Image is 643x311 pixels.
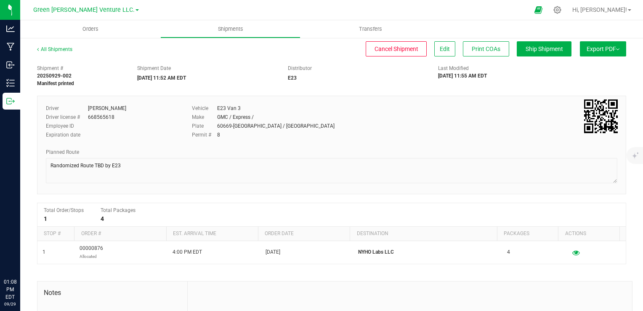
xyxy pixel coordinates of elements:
[584,99,618,133] img: Scan me!
[463,41,509,56] button: Print COAs
[358,248,497,256] p: NYHO Labs LLC
[258,227,350,241] th: Order date
[217,113,254,121] div: GMC / Express /
[6,43,15,51] inline-svg: Manufacturing
[350,227,497,241] th: Destination
[43,248,45,256] span: 1
[584,99,618,133] qrcode: 20250929-002
[217,131,220,139] div: 8
[137,64,171,72] label: Shipment Date
[192,122,217,130] label: Plate
[44,207,84,213] span: Total Order/Stops
[101,215,104,222] strong: 4
[4,301,16,307] p: 09/29
[507,248,510,256] span: 4
[438,64,469,72] label: Last Modified
[46,105,88,112] label: Driver
[580,41,626,56] button: Export PDF
[37,46,72,52] a: All Shipments
[44,215,47,222] strong: 1
[558,227,619,241] th: Actions
[572,6,627,13] span: Hi, [PERSON_NAME]!
[472,46,500,52] span: Print COAs
[46,149,79,155] span: Planned Route
[440,46,450,52] span: Edit
[300,20,441,38] a: Transfers
[6,97,15,105] inline-svg: Outbound
[101,207,136,213] span: Total Packages
[497,227,558,241] th: Packages
[552,6,563,14] div: Manage settings
[434,41,455,56] button: Edit
[192,131,217,139] label: Permit #
[192,113,217,121] label: Make
[6,79,15,87] inline-svg: Inventory
[348,25,393,33] span: Transfers
[6,24,15,33] inline-svg: Analytics
[37,227,74,241] th: Stop #
[438,73,487,79] strong: [DATE] 11:55 AM EDT
[173,248,202,256] span: 4:00 PM EDT
[217,122,335,130] div: 60669-[GEOGRAPHIC_DATA] / [GEOGRAPHIC_DATA]
[46,113,88,121] label: Driver license #
[529,2,548,18] span: Open Ecommerce Menu
[74,227,166,241] th: Order #
[266,248,280,256] span: [DATE]
[71,25,110,33] span: Orders
[80,252,103,260] p: Allocated
[288,75,297,81] strong: E23
[33,6,135,13] span: Green [PERSON_NAME] Venture LLC.
[366,41,427,56] button: Cancel Shipment
[217,105,241,112] div: E23 Van 3
[20,20,160,38] a: Orders
[80,244,103,260] span: 00000876
[4,278,16,301] p: 01:08 PM EDT
[44,288,181,298] span: Notes
[37,73,72,79] strong: 20250929-002
[375,46,418,52] span: Cancel Shipment
[88,105,126,112] div: [PERSON_NAME]
[517,41,571,56] button: Ship Shipment
[137,75,186,81] strong: [DATE] 11:52 AM EDT
[37,64,125,72] span: Shipment #
[46,122,88,130] label: Employee ID
[37,80,74,86] strong: Manifest printed
[8,244,34,269] iframe: Resource center
[587,46,619,52] span: Export PDF
[207,25,255,33] span: Shipments
[46,131,88,139] label: Expiration date
[6,61,15,69] inline-svg: Inbound
[192,105,217,112] label: Vehicle
[166,227,258,241] th: Est. arrival time
[160,20,300,38] a: Shipments
[526,46,563,52] span: Ship Shipment
[288,64,312,72] label: Distributor
[88,113,114,121] div: 668565618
